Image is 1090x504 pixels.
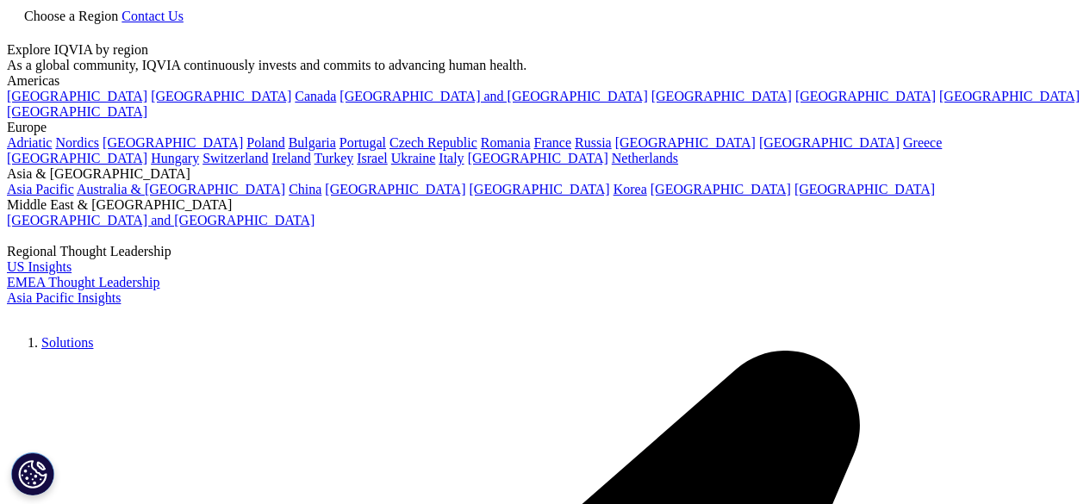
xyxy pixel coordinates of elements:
div: Middle East & [GEOGRAPHIC_DATA] [7,197,1083,213]
a: Ukraine [391,151,436,165]
a: Asia Pacific [7,182,74,196]
a: [GEOGRAPHIC_DATA] [468,151,608,165]
a: Italy [439,151,464,165]
a: [GEOGRAPHIC_DATA] [7,151,147,165]
a: China [289,182,321,196]
button: Настройки файлов cookie [11,452,54,495]
div: Regional Thought Leadership [7,244,1083,259]
a: [GEOGRAPHIC_DATA] [651,89,792,103]
a: [GEOGRAPHIC_DATA] [615,135,756,150]
a: [GEOGRAPHIC_DATA] [7,104,147,119]
a: Ireland [272,151,311,165]
a: Asia Pacific Insights [7,290,121,305]
a: [GEOGRAPHIC_DATA] [651,182,791,196]
div: As a global community, IQVIA continuously invests and commits to advancing human health. [7,58,1083,73]
a: [GEOGRAPHIC_DATA] [794,182,935,196]
a: Israel [357,151,388,165]
a: [GEOGRAPHIC_DATA] [103,135,243,150]
a: [GEOGRAPHIC_DATA] [939,89,1080,103]
div: Americas [7,73,1083,89]
a: Portugal [339,135,386,150]
a: Greece [903,135,942,150]
a: Russia [575,135,612,150]
a: EMEA Thought Leadership [7,275,159,289]
span: Choose a Region [24,9,118,23]
a: Netherlands [612,151,678,165]
div: Europe [7,120,1083,135]
a: France [534,135,572,150]
a: [GEOGRAPHIC_DATA] [7,89,147,103]
a: [GEOGRAPHIC_DATA] [759,135,900,150]
div: Asia & [GEOGRAPHIC_DATA] [7,166,1083,182]
a: Adriatic [7,135,52,150]
a: [GEOGRAPHIC_DATA] [470,182,610,196]
a: Nordics [55,135,99,150]
a: Solutions [41,335,93,350]
a: Australia & [GEOGRAPHIC_DATA] [77,182,285,196]
a: [GEOGRAPHIC_DATA] [795,89,936,103]
a: [GEOGRAPHIC_DATA] and [GEOGRAPHIC_DATA] [7,213,315,227]
a: [GEOGRAPHIC_DATA] [325,182,465,196]
a: Hungary [151,151,199,165]
a: [GEOGRAPHIC_DATA] [151,89,291,103]
a: Korea [614,182,647,196]
a: Czech Republic [389,135,477,150]
a: US Insights [7,259,72,274]
div: Explore IQVIA by region [7,42,1083,58]
a: Poland [246,135,284,150]
a: Romania [481,135,531,150]
a: [GEOGRAPHIC_DATA] and [GEOGRAPHIC_DATA] [339,89,647,103]
a: Switzerland [202,151,268,165]
a: Canada [295,89,336,103]
a: Contact Us [121,9,184,23]
a: Turkey [315,151,354,165]
a: Bulgaria [289,135,336,150]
